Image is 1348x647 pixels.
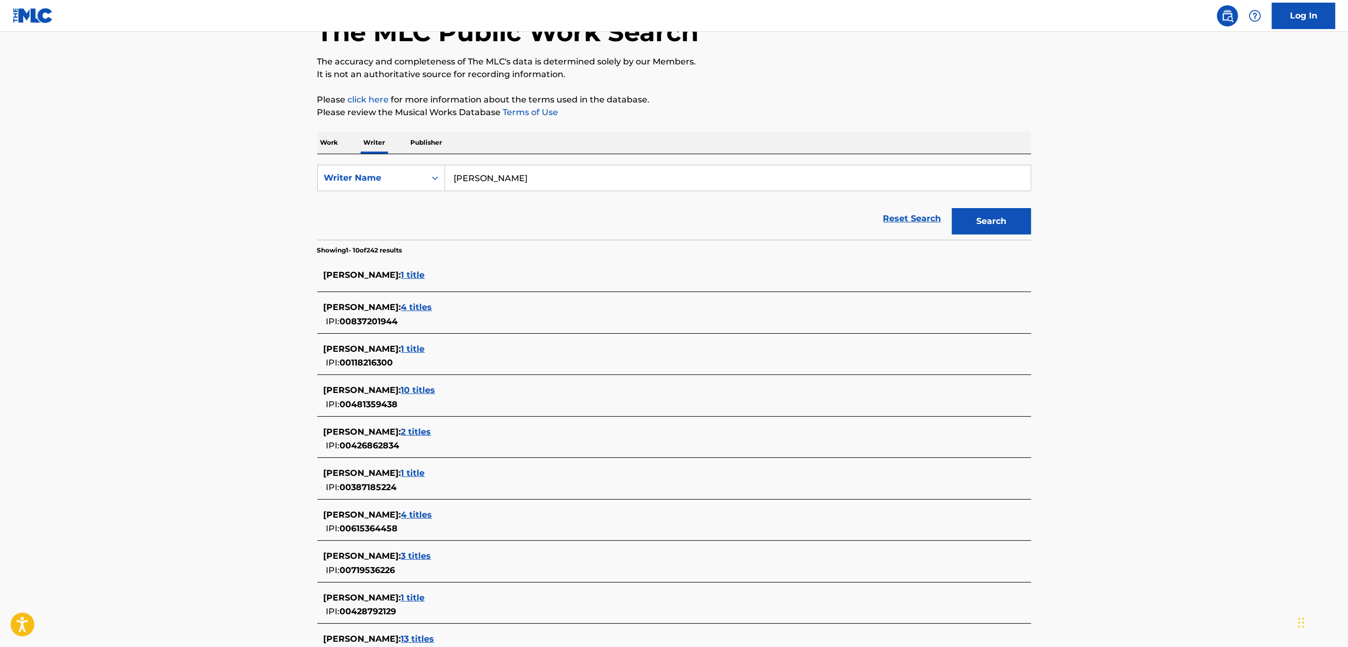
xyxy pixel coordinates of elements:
span: IPI: [326,565,340,575]
iframe: Chat Widget [1295,596,1348,647]
span: [PERSON_NAME] : [324,510,401,520]
span: 00615364458 [340,523,398,533]
a: click here [348,95,389,105]
p: The accuracy and completeness of The MLC's data is determined solely by our Members. [317,55,1031,68]
span: 00118216300 [340,358,393,368]
div: Help [1245,5,1266,26]
span: 3 titles [401,551,431,561]
span: [PERSON_NAME] : [324,468,401,478]
span: 1 title [401,593,425,603]
p: It is not an authoritative source for recording information. [317,68,1031,81]
span: 10 titles [401,385,436,395]
a: Public Search [1217,5,1238,26]
div: Writer Name [324,172,419,184]
a: Terms of Use [501,107,559,117]
span: IPI: [326,316,340,326]
h1: The MLC Public Work Search [317,16,699,48]
span: [PERSON_NAME] : [324,270,401,280]
p: Publisher [408,132,446,154]
img: help [1249,10,1261,22]
span: 00481359438 [340,399,398,409]
img: MLC Logo [13,8,53,23]
span: IPI: [326,482,340,492]
span: [PERSON_NAME] : [324,385,401,395]
a: Log In [1272,3,1335,29]
span: [PERSON_NAME] : [324,634,401,644]
p: Writer [361,132,389,154]
span: 00387185224 [340,482,397,492]
span: IPI: [326,523,340,533]
span: IPI: [326,399,340,409]
a: Reset Search [878,207,947,230]
span: IPI: [326,606,340,616]
span: [PERSON_NAME] : [324,593,401,603]
span: 00837201944 [340,316,398,326]
p: Work [317,132,342,154]
span: IPI: [326,358,340,368]
p: Showing 1 - 10 of 242 results [317,246,402,255]
span: 4 titles [401,302,432,312]
span: 1 title [401,344,425,354]
span: 4 titles [401,510,432,520]
span: [PERSON_NAME] : [324,551,401,561]
span: 00426862834 [340,440,400,451]
span: [PERSON_NAME] : [324,344,401,354]
span: 1 title [401,270,425,280]
button: Search [952,208,1031,235]
form: Search Form [317,165,1031,240]
span: 2 titles [401,427,431,437]
span: [PERSON_NAME] : [324,427,401,437]
img: search [1221,10,1234,22]
p: Please review the Musical Works Database [317,106,1031,119]
span: [PERSON_NAME] : [324,302,401,312]
span: 13 titles [401,634,435,644]
p: Please for more information about the terms used in the database. [317,93,1031,106]
div: Drag [1298,607,1305,639]
span: 1 title [401,468,425,478]
span: IPI: [326,440,340,451]
span: 00428792129 [340,606,397,616]
span: 00719536226 [340,565,395,575]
